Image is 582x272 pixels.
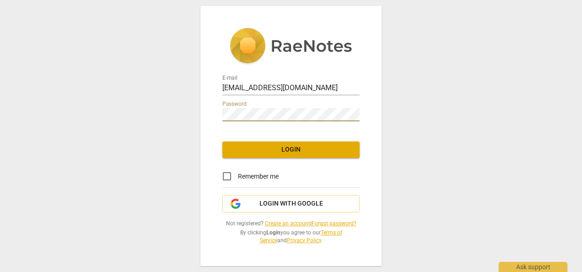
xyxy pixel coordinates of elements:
button: Login [222,141,360,158]
span: Not registered? | [222,220,360,228]
a: Privacy Policy [287,237,321,244]
button: Login with Google [222,195,360,212]
span: By clicking you agree to our and . [222,229,360,244]
span: Remember me [238,172,279,181]
label: Password [222,102,247,107]
img: 5ac2273c67554f335776073100b6d88f.svg [230,28,352,65]
a: Forgot password? [312,220,356,227]
a: Terms of Service [260,229,342,244]
label: E-mail [222,76,237,81]
span: Login [230,145,352,154]
div: Ask support [499,262,567,272]
span: Login with Google [259,199,323,208]
b: Login [266,229,280,236]
a: Create an account [265,220,310,227]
